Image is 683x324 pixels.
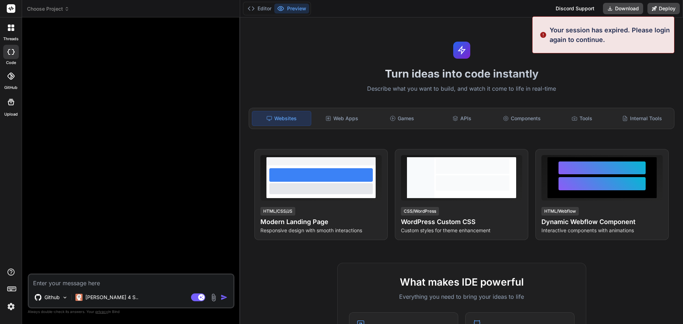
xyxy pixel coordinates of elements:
[260,217,382,227] h4: Modern Landing Page
[62,294,68,301] img: Pick Models
[433,111,491,126] div: APIs
[4,85,17,91] label: GitHub
[5,301,17,313] img: settings
[540,25,547,44] img: alert
[75,294,83,301] img: Claude 4 Sonnet
[245,4,274,14] button: Editor
[244,67,679,80] h1: Turn ideas into code instantly
[274,4,309,14] button: Preview
[603,3,643,14] button: Download
[210,293,218,302] img: attachment
[221,294,228,301] img: icon
[349,292,575,301] p: Everything you need to bring your ideas to life
[613,111,671,126] div: Internal Tools
[401,227,522,234] p: Custom styles for theme enhancement
[6,60,16,66] label: code
[373,111,431,126] div: Games
[551,3,599,14] div: Discord Support
[4,111,18,117] label: Upload
[28,308,234,315] p: Always double-check its answers. Your in Bind
[260,227,382,234] p: Responsive design with smooth interactions
[313,111,371,126] div: Web Apps
[3,36,18,42] label: threads
[244,84,679,94] p: Describe what you want to build, and watch it come to life in real-time
[349,275,575,290] h2: What makes IDE powerful
[95,309,108,314] span: privacy
[541,217,663,227] h4: Dynamic Webflow Component
[553,111,611,126] div: Tools
[401,207,439,216] div: CSS/WordPress
[493,111,551,126] div: Components
[85,294,138,301] p: [PERSON_NAME] 4 S..
[44,294,60,301] p: Github
[647,3,680,14] button: Deploy
[27,5,69,12] span: Choose Project
[550,25,670,44] p: Your session has expired. Please login again to continue.
[260,207,295,216] div: HTML/CSS/JS
[401,217,522,227] h4: WordPress Custom CSS
[252,111,311,126] div: Websites
[541,207,579,216] div: HTML/Webflow
[541,227,663,234] p: Interactive components with animations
